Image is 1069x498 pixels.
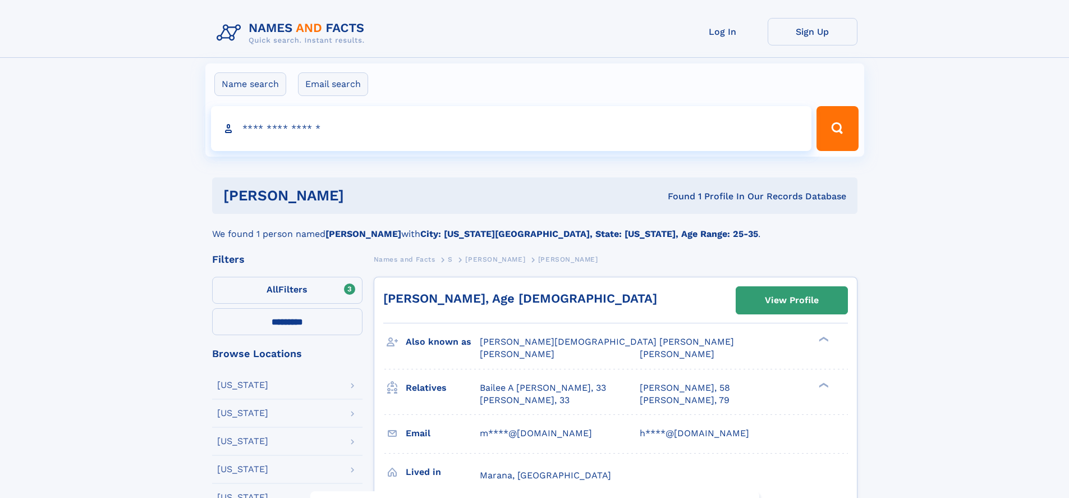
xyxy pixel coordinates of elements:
[217,381,268,390] div: [US_STATE]
[816,106,858,151] button: Search Button
[768,18,857,45] a: Sign Up
[267,284,278,295] span: All
[480,470,611,481] span: Marana, [GEOGRAPHIC_DATA]
[212,349,363,359] div: Browse Locations
[678,18,768,45] a: Log In
[383,291,657,305] a: [PERSON_NAME], Age [DEMOGRAPHIC_DATA]
[212,254,363,264] div: Filters
[480,382,606,394] a: Bailee A [PERSON_NAME], 33
[480,349,554,359] span: [PERSON_NAME]
[480,394,570,406] a: [PERSON_NAME], 33
[448,252,453,266] a: S
[816,336,829,343] div: ❯
[217,409,268,418] div: [US_STATE]
[640,382,730,394] a: [PERSON_NAME], 58
[736,287,847,314] a: View Profile
[480,336,734,347] span: [PERSON_NAME][DEMOGRAPHIC_DATA] [PERSON_NAME]
[217,465,268,474] div: [US_STATE]
[816,381,829,389] div: ❯
[211,106,812,151] input: search input
[406,463,480,482] h3: Lived in
[374,252,435,266] a: Names and Facts
[217,437,268,446] div: [US_STATE]
[212,214,857,241] div: We found 1 person named with .
[214,72,286,96] label: Name search
[406,378,480,398] h3: Relatives
[506,190,846,203] div: Found 1 Profile In Our Records Database
[765,287,819,313] div: View Profile
[420,229,758,239] b: City: [US_STATE][GEOGRAPHIC_DATA], State: [US_STATE], Age Range: 25-35
[212,277,363,304] label: Filters
[212,18,374,48] img: Logo Names and Facts
[298,72,368,96] label: Email search
[640,394,730,406] a: [PERSON_NAME], 79
[406,332,480,351] h3: Also known as
[325,229,401,239] b: [PERSON_NAME]
[538,255,598,263] span: [PERSON_NAME]
[640,349,714,359] span: [PERSON_NAME]
[465,255,525,263] span: [PERSON_NAME]
[406,424,480,443] h3: Email
[448,255,453,263] span: S
[465,252,525,266] a: [PERSON_NAME]
[223,189,506,203] h1: [PERSON_NAME]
